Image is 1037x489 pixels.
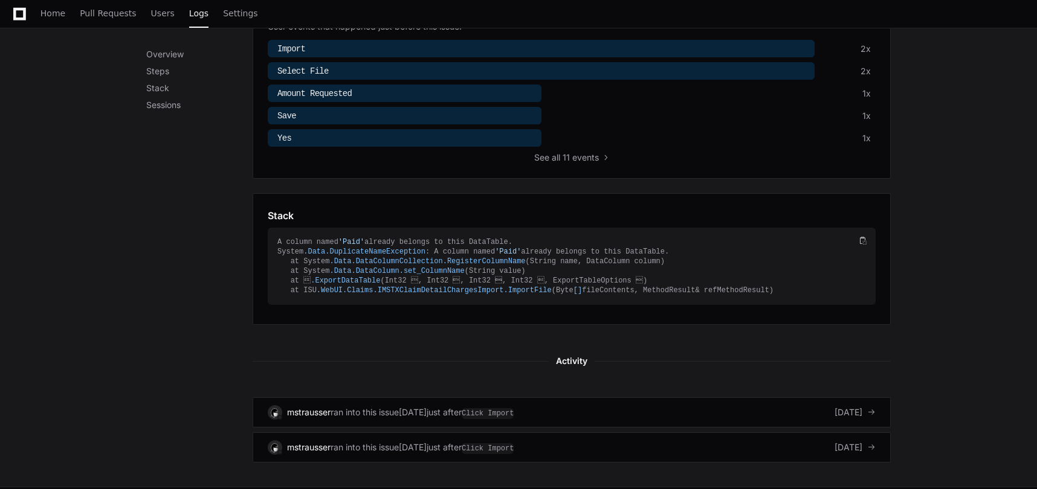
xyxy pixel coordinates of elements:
span: [DATE] [835,441,862,453]
a: mstrausserran into this issue[DATE]just afterClick Import[DATE] [253,432,891,462]
p: Steps [146,65,253,77]
span: .DuplicateNameException [325,248,425,256]
span: Pull Requests [80,10,136,17]
span: Select File [277,66,329,76]
div: just after [427,406,514,418]
span: .Data [329,257,351,266]
a: mstrausser [287,407,331,417]
span: 'Paid' [495,248,521,256]
span: Save [277,111,296,121]
p: Overview [146,48,253,60]
span: Yes [277,133,291,143]
div: A column named already belongs to this DataTable. System : A column named already belongs to this... [277,237,856,295]
a: mstrausser [287,442,331,452]
p: Stack [146,82,253,94]
app-pz-page-link-header: Stack [268,208,876,223]
span: .IMSTXClaimDetailChargesImport [373,286,503,295]
span: .Data [303,248,325,256]
div: [DATE] [399,406,427,418]
span: 'Paid' [338,238,364,246]
span: .DataColumn [351,267,399,275]
div: 1x [862,132,871,144]
span: Activity [549,354,595,368]
a: mstrausserran into this issue[DATE]just afterClick Import[DATE] [253,397,891,427]
h1: Stack [268,208,294,223]
span: .set_ColumnName [399,267,465,275]
p: Sessions [146,99,253,111]
span: .WebUI [317,286,343,295]
span: Amount Requested [277,89,352,98]
span: [] [573,286,582,295]
span: Home [40,10,65,17]
button: Seeall 11 events [534,152,610,164]
div: [DATE] [399,441,427,453]
div: just after [427,441,514,453]
span: .ExportDataTable [311,276,380,285]
div: 1x [862,110,871,122]
span: Click Import [462,443,514,454]
div: 2x [861,43,871,55]
span: [DATE] [835,406,862,418]
span: ran into this issue [331,441,399,453]
span: Click Import [462,408,514,419]
div: 1x [862,88,871,100]
span: See [534,152,549,164]
span: .RegisterColumnName [443,257,526,266]
span: Logs [189,10,208,17]
span: Settings [223,10,257,17]
span: .Data [329,267,351,275]
span: Users [151,10,175,17]
span: .ImportFile [504,286,552,295]
span: .Claims [343,286,373,295]
img: 11.svg [269,441,280,453]
span: all 11 events [552,152,599,164]
img: 11.svg [269,406,280,418]
span: Import [277,44,305,54]
div: 2x [861,65,871,77]
span: .DataColumnCollection [351,257,442,266]
span: ran into this issue [331,406,399,418]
